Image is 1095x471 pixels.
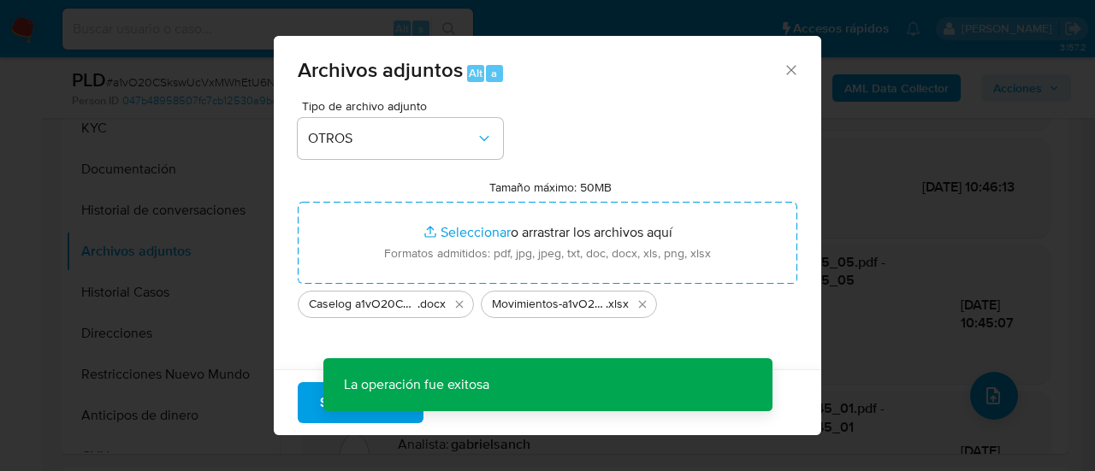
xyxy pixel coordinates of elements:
[489,180,612,195] label: Tamaño máximo: 50MB
[783,62,798,77] button: Cerrar
[298,284,797,318] ul: Archivos seleccionados
[491,65,497,81] span: a
[298,382,423,423] button: Subir archivo
[323,358,510,411] p: La operación fue exitosa
[309,296,417,313] span: Caselog a1vO20CSkswUcVxMWhEtU6NV_2025_09_03_17_08_55
[492,296,606,313] span: Movimientos-a1vO20CSkswUcVxMWhEtU6NV
[469,65,482,81] span: Alt
[449,294,470,315] button: Eliminar Caselog a1vO20CSkswUcVxMWhEtU6NV_2025_09_03_17_08_55.docx
[606,296,629,313] span: .xlsx
[298,118,503,159] button: OTROS
[417,296,446,313] span: .docx
[308,130,476,147] span: OTROS
[320,384,401,421] span: Subir archivo
[302,100,507,112] span: Tipo de archivo adjunto
[453,384,508,421] span: Cancelar
[632,294,653,315] button: Eliminar Movimientos-a1vO20CSkswUcVxMWhEtU6NV.xlsx
[298,55,463,85] span: Archivos adjuntos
